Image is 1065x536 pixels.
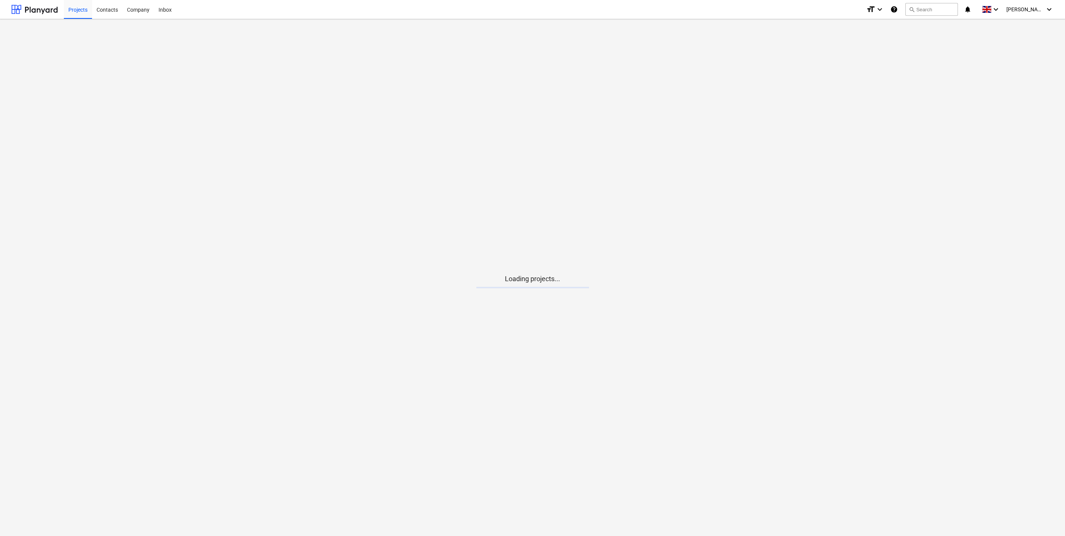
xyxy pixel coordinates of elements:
button: Search [905,3,958,16]
i: keyboard_arrow_down [875,5,884,14]
p: Loading projects... [476,274,589,283]
i: Knowledge base [890,5,898,14]
span: search [909,6,915,12]
i: format_size [866,5,875,14]
span: [PERSON_NAME] [1006,6,1044,12]
i: keyboard_arrow_down [991,5,1000,14]
i: keyboard_arrow_down [1045,5,1054,14]
i: notifications [964,5,971,14]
